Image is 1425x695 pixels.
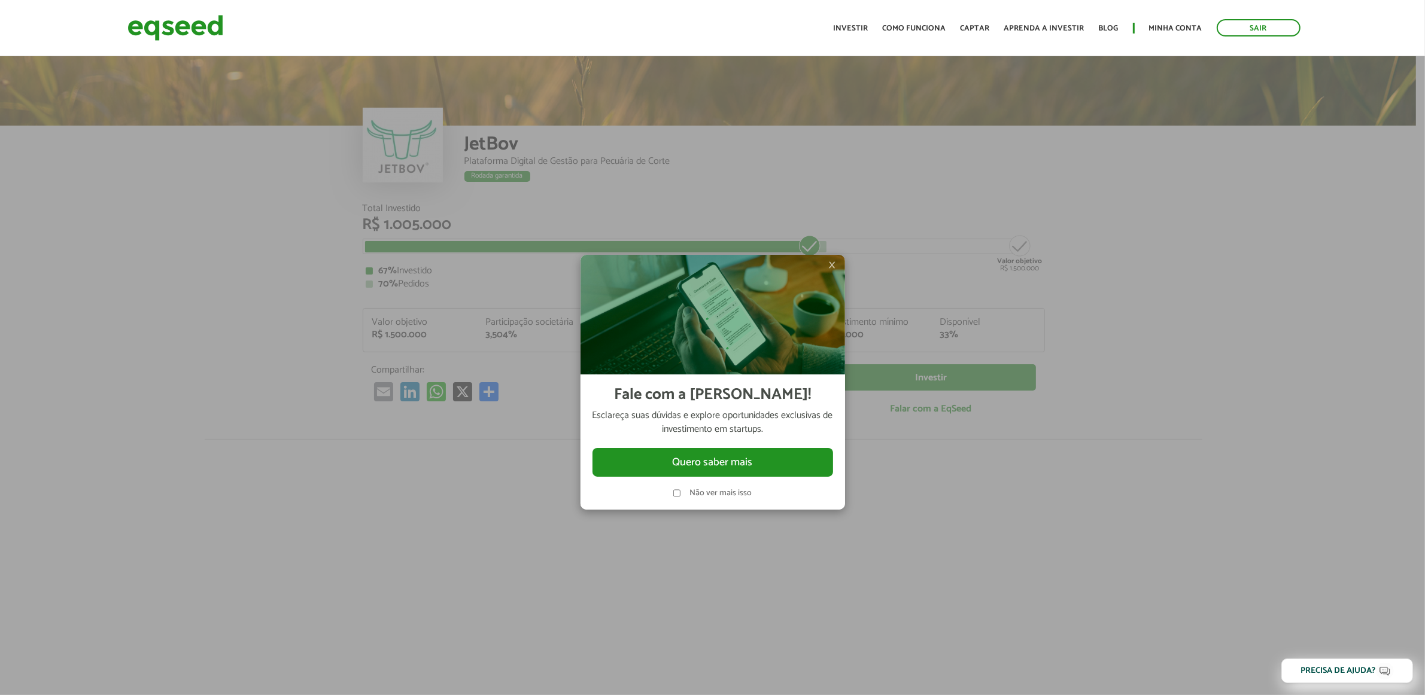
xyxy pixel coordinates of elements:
img: EqSeed [127,12,223,44]
a: Minha conta [1149,25,1202,32]
a: Blog [1099,25,1119,32]
h2: Fale com a [PERSON_NAME]! [614,386,811,404]
a: Investir [834,25,868,32]
button: Quero saber mais [593,448,833,477]
span: × [829,258,836,272]
img: Imagem celular [581,255,845,374]
a: Sair [1217,19,1301,36]
a: Aprenda a investir [1004,25,1084,32]
label: Não ver mais isso [689,489,752,498]
p: Esclareça suas dúvidas e explore oportunidades exclusivas de investimento em startups. [593,409,833,436]
a: Captar [961,25,990,32]
a: Como funciona [883,25,946,32]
